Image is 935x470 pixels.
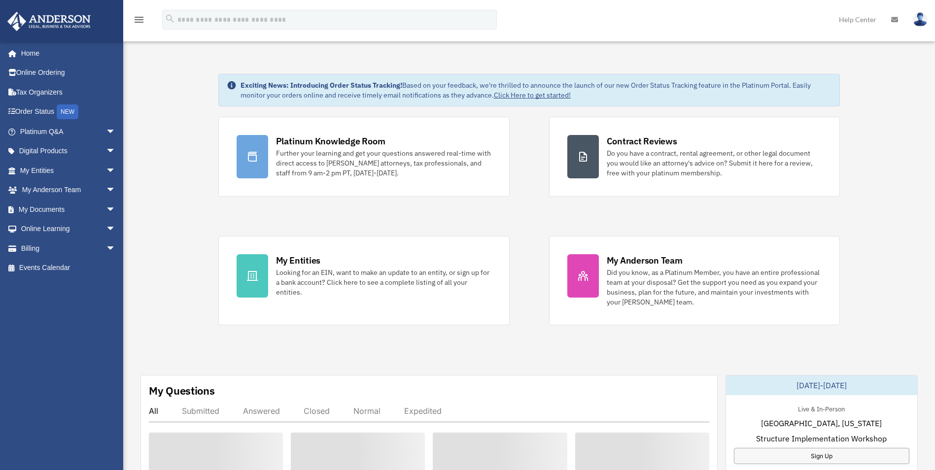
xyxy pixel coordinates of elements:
div: Closed [304,406,330,416]
a: Click Here to get started! [494,91,571,100]
span: arrow_drop_down [106,219,126,239]
i: menu [133,14,145,26]
span: arrow_drop_down [106,180,126,201]
a: Billingarrow_drop_down [7,238,131,258]
span: arrow_drop_down [106,141,126,162]
a: Platinum Q&Aarrow_drop_down [7,122,131,141]
img: User Pic [913,12,928,27]
i: search [165,13,175,24]
div: Do you have a contract, rental agreement, or other legal document you would like an attorney's ad... [607,148,822,178]
div: Contract Reviews [607,135,677,147]
span: [GEOGRAPHIC_DATA], [US_STATE] [761,417,882,429]
span: Structure Implementation Workshop [756,433,887,444]
div: Live & In-Person [790,403,853,413]
div: [DATE]-[DATE] [726,375,917,395]
a: Home [7,43,126,63]
a: Platinum Knowledge Room Further your learning and get your questions answered real-time with dire... [218,117,510,197]
a: My Entities Looking for an EIN, want to make an update to an entity, or sign up for a bank accoun... [218,236,510,325]
div: All [149,406,158,416]
img: Anderson Advisors Platinum Portal [4,12,94,31]
a: Online Learningarrow_drop_down [7,219,131,239]
span: arrow_drop_down [106,161,126,181]
span: arrow_drop_down [106,200,126,220]
a: My Documentsarrow_drop_down [7,200,131,219]
a: Events Calendar [7,258,131,278]
a: Online Ordering [7,63,131,83]
div: Answered [243,406,280,416]
div: Platinum Knowledge Room [276,135,385,147]
a: Digital Productsarrow_drop_down [7,141,131,161]
div: Based on your feedback, we're thrilled to announce the launch of our new Order Status Tracking fe... [241,80,832,100]
div: My Questions [149,383,215,398]
div: NEW [57,104,78,119]
strong: Exciting News: Introducing Order Status Tracking! [241,81,402,90]
div: Further your learning and get your questions answered real-time with direct access to [PERSON_NAM... [276,148,491,178]
div: Expedited [404,406,442,416]
a: Order StatusNEW [7,102,131,122]
a: My Anderson Team Did you know, as a Platinum Member, you have an entire professional team at your... [549,236,840,325]
div: My Anderson Team [607,254,683,267]
span: arrow_drop_down [106,122,126,142]
div: Normal [353,406,381,416]
a: Tax Organizers [7,82,131,102]
a: menu [133,17,145,26]
a: My Entitiesarrow_drop_down [7,161,131,180]
div: Did you know, as a Platinum Member, you have an entire professional team at your disposal? Get th... [607,268,822,307]
a: Contract Reviews Do you have a contract, rental agreement, or other legal document you would like... [549,117,840,197]
a: Sign Up [734,448,909,464]
a: My Anderson Teamarrow_drop_down [7,180,131,200]
span: arrow_drop_down [106,238,126,259]
div: My Entities [276,254,320,267]
div: Submitted [182,406,219,416]
div: Looking for an EIN, want to make an update to an entity, or sign up for a bank account? Click her... [276,268,491,297]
